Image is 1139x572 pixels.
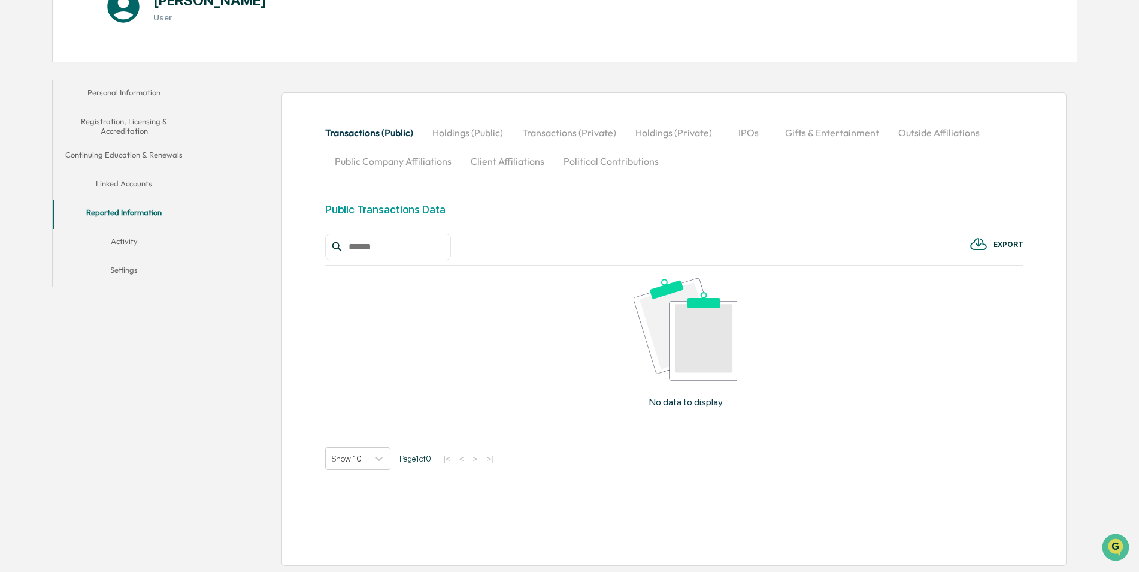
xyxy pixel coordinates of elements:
button: Gifts & Entertainment [776,118,889,147]
button: Linked Accounts [53,171,196,200]
button: Outside Affiliations [889,118,989,147]
button: < [456,454,468,464]
div: EXPORT [993,240,1023,249]
button: Registration, Licensing & Accreditation [53,109,196,143]
div: 🔎 [12,175,22,185]
p: How can we help? [12,25,218,44]
button: Transactions (Private) [513,118,626,147]
div: Public Transactions Data [325,203,446,216]
span: Page 1 of 0 [399,454,431,463]
button: Holdings (Private) [626,118,722,147]
div: secondary tabs example [53,80,196,287]
a: 🗄️Attestations [82,146,153,168]
div: Start new chat [41,92,196,104]
button: |< [440,454,454,464]
span: Attestations [99,151,149,163]
p: No data to display [649,396,723,408]
span: Preclearance [24,151,77,163]
button: Activity [53,229,196,258]
span: Data Lookup [24,174,75,186]
button: Transactions (Public) [325,118,423,147]
a: Powered byPylon [84,203,145,212]
button: Personal Information [53,80,196,109]
span: Pylon [119,203,145,212]
div: 🖐️ [12,152,22,162]
button: Start new chat [204,95,218,110]
button: IPOs [722,118,776,147]
button: >| [483,454,496,464]
button: Public Company Affiliations [325,147,461,176]
button: Continuing Education & Renewals [53,143,196,171]
button: Reported Information [53,200,196,229]
img: 1746055101610-c473b297-6a78-478c-a979-82029cc54cd1 [12,92,34,113]
a: 🖐️Preclearance [7,146,82,168]
button: Political Contributions [554,147,668,176]
h3: User [153,13,266,22]
img: EXPORT [970,235,987,253]
iframe: Open customer support [1101,532,1133,565]
div: 🗄️ [87,152,96,162]
a: 🔎Data Lookup [7,169,80,191]
div: secondary tabs example [325,118,1023,176]
img: No data [634,278,738,381]
button: > [469,454,481,464]
button: Client Affiliations [461,147,554,176]
div: We're available if you need us! [41,104,152,113]
button: Holdings (Public) [423,118,513,147]
button: Settings [53,258,196,287]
